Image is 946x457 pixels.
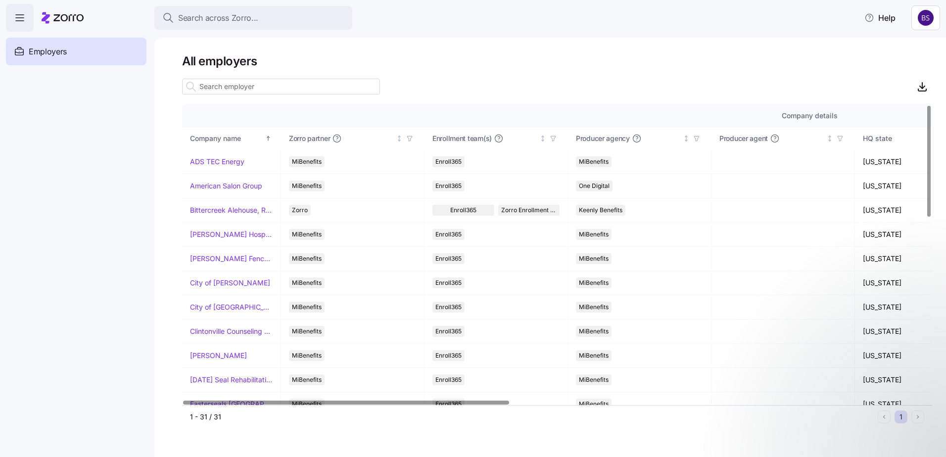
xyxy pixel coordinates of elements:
span: Zorro [292,205,308,216]
div: Not sorted [826,135,833,142]
span: MiBenefits [292,156,322,167]
span: MiBenefits [292,374,322,385]
h1: All employers [182,53,932,69]
img: 70e1238b338d2f51ab0eff200587d663 [918,10,934,26]
span: Enroll365 [435,326,462,337]
span: Keenly Benefits [579,205,622,216]
span: Enroll365 [435,350,462,361]
a: [PERSON_NAME] Fence Company [190,254,273,264]
th: Company nameSorted ascending [182,127,281,150]
th: Enrollment team(s)Not sorted [425,127,568,150]
a: American Salon Group [190,181,262,191]
a: City of [GEOGRAPHIC_DATA] [190,302,273,312]
span: Enroll365 [435,156,462,167]
span: Enrollment team(s) [432,134,492,143]
div: Not sorted [396,135,403,142]
span: MiBenefits [292,399,322,410]
span: MiBenefits [292,350,322,361]
span: Search across Zorro... [178,12,258,24]
span: MiBenefits [292,253,322,264]
span: Enroll365 [450,205,476,216]
span: MiBenefits [292,229,322,240]
span: MiBenefits [292,277,322,288]
button: Search across Zorro... [154,6,352,30]
input: Search employer [182,79,380,94]
span: Zorro partner [289,134,330,143]
span: MiBenefits [292,181,322,191]
span: MiBenefits [292,302,322,313]
div: Not sorted [539,135,546,142]
a: City of [PERSON_NAME] [190,278,270,288]
a: ADS TEC Energy [190,157,244,167]
span: Enroll365 [435,229,462,240]
a: Bittercreek Alehouse, Red Feather Lounge, Diablo & Sons Saloon [190,205,273,215]
span: MiBenefits [292,326,322,337]
span: Employers [29,46,67,58]
span: MiBenefits [579,229,609,240]
span: Enroll365 [435,399,462,410]
span: MiBenefits [579,326,609,337]
span: MiBenefits [579,350,609,361]
span: Enroll365 [435,277,462,288]
th: Producer agentNot sorted [711,127,855,150]
span: Zorro Enrollment Team [501,205,557,216]
span: Producer agency [576,134,630,143]
div: Sorted ascending [265,135,272,142]
th: Zorro partnerNot sorted [281,127,425,150]
span: Enroll365 [435,253,462,264]
div: Company name [190,133,263,144]
span: MiBenefits [579,399,609,410]
button: Help [856,8,903,28]
th: Producer agencyNot sorted [568,127,711,150]
span: MiBenefits [579,374,609,385]
span: Help [864,12,896,24]
a: [PERSON_NAME] Hospitality [190,229,273,239]
iframe: Intercom notifications message [738,368,936,452]
span: MiBenefits [579,253,609,264]
div: 1 - 31 / 31 [190,412,874,422]
a: Clintonville Counseling and Wellness [190,326,273,336]
a: Easterseals [GEOGRAPHIC_DATA] & [GEOGRAPHIC_DATA][US_STATE] [190,399,273,409]
a: Employers [6,38,146,65]
span: Enroll365 [435,302,462,313]
span: MiBenefits [579,156,609,167]
span: Producer agent [719,134,768,143]
div: Not sorted [683,135,690,142]
a: [DATE] Seal Rehabilitation Center of [GEOGRAPHIC_DATA] [190,375,273,385]
span: MiBenefits [579,302,609,313]
span: Enroll365 [435,374,462,385]
span: Enroll365 [435,181,462,191]
span: One Digital [579,181,610,191]
span: MiBenefits [579,277,609,288]
a: [PERSON_NAME] [190,351,247,361]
